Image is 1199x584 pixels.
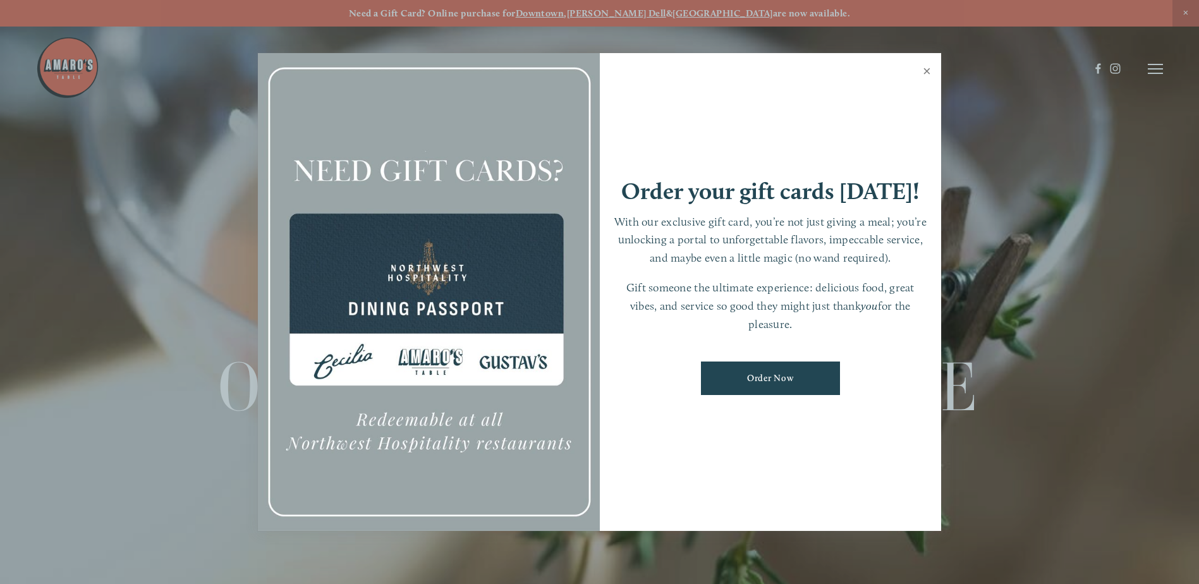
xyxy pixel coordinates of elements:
a: Close [915,55,939,90]
p: With our exclusive gift card, you’re not just giving a meal; you’re unlocking a portal to unforge... [612,213,929,267]
a: Order Now [701,362,840,395]
em: you [861,299,878,312]
h1: Order your gift cards [DATE]! [621,179,920,203]
p: Gift someone the ultimate experience: delicious food, great vibes, and service so good they might... [612,279,929,333]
